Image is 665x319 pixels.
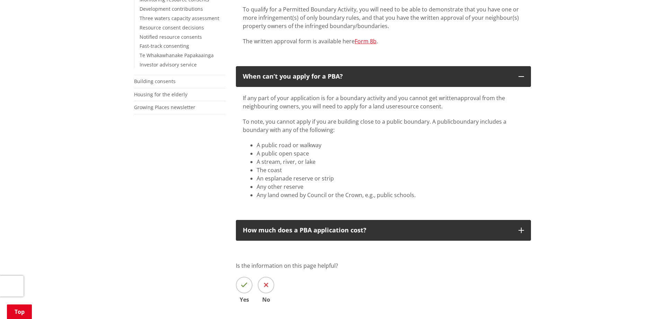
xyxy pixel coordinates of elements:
a: Form 8b [355,37,376,45]
span: resource consent.​ [395,103,443,110]
a: Housing for the elderly [134,91,187,98]
a: Three waters capacity assessment [140,15,219,21]
a: Building consents [134,78,176,85]
p: If any part of your application is for a boundary activity and you cannot get written [243,94,524,110]
li: A public road or walkway​ [257,141,524,149]
li: Any land owned by Council or the Crown, e.g., public schools. [257,191,524,199]
a: Growing Places newsletter [134,104,195,110]
a: Top [7,304,32,319]
li: Any other reserve​ [257,183,524,191]
a: Resource consent decisions [140,24,204,31]
li: A public open space​ [257,149,524,158]
span: No [258,297,274,302]
span: Yes [236,297,252,302]
div: How much does a PBA application cost? [243,227,512,234]
a: Investor advisory service [140,61,197,68]
a: Development contributions [140,6,203,12]
p: Is the information on this page helpful? [236,262,531,270]
a: Fast-track consenting [140,43,189,49]
li: A stream, river, or lake​ [257,158,524,166]
iframe: Messenger Launcher [633,290,658,315]
div: When can’t you apply for a PBA? [243,73,512,80]
span: To note, you cannot apply if you are building close to a public boundary. A public [243,118,453,125]
p: The written approval form is available here . [243,37,524,45]
p: To qualify for a Permitted Boundary Activity, you will need to be able to demonstrate that you ha... [243,5,524,30]
button: How much does a PBA application cost? [236,220,531,241]
button: When can’t you apply for a PBA? [236,66,531,87]
span: boundary includes a boundary with any of the following:​ [243,118,506,134]
span: approval from the neighbouring owners, you will need to apply for a land use [243,94,505,110]
li: The coast​ [257,166,524,174]
a: Notified resource consents [140,34,202,40]
li: An esplanade reserve or strip​ [257,174,524,183]
a: Te Whakawhanake Papakaainga [140,52,214,59]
